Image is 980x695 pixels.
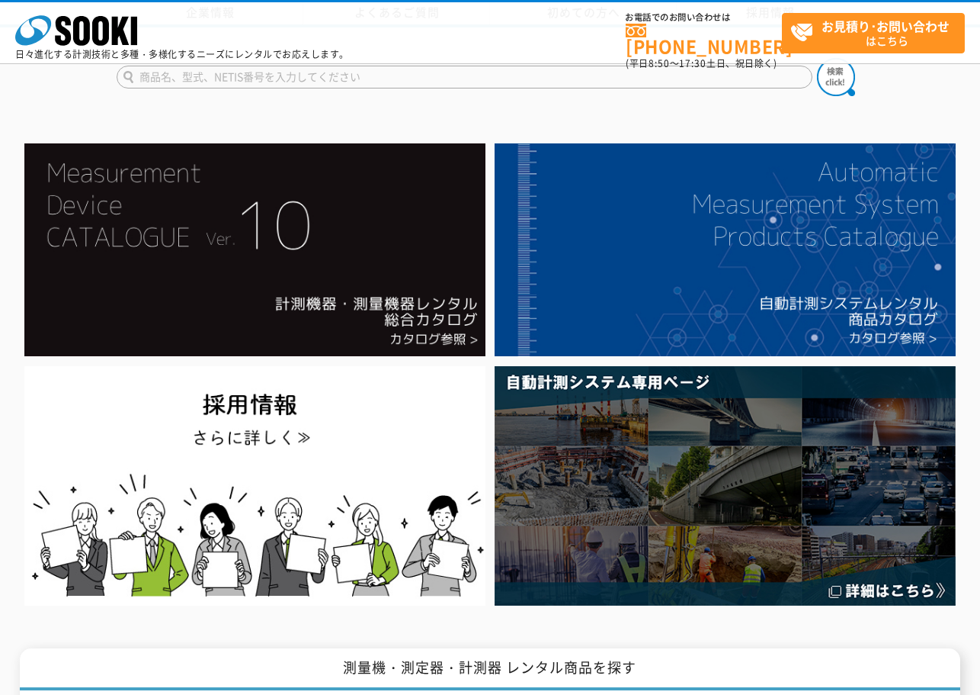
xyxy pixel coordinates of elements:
span: 17:30 [679,56,706,70]
span: お電話でのお問い合わせは [626,13,782,22]
img: Catalog Ver10 [24,143,485,356]
a: お見積り･お問い合わせはこちら [782,13,965,53]
strong: お見積り･お問い合わせ [821,17,950,35]
h1: 測量機・測定器・計測器 レンタル商品を探す [20,648,961,690]
img: SOOKI recruit [24,366,485,607]
p: 日々進化する計測技術と多種・多様化するニーズにレンタルでお応えします。 [15,50,349,59]
span: はこちら [790,14,964,52]
img: btn_search.png [817,58,855,96]
a: [PHONE_NUMBER] [626,24,782,55]
img: 自動計測システムカタログ [495,143,956,356]
span: 8:50 [649,56,670,70]
img: 自動計測システム専用ページ [495,366,956,607]
span: (平日 ～ 土日、祝日除く) [626,56,777,70]
input: 商品名、型式、NETIS番号を入力してください [117,66,812,88]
